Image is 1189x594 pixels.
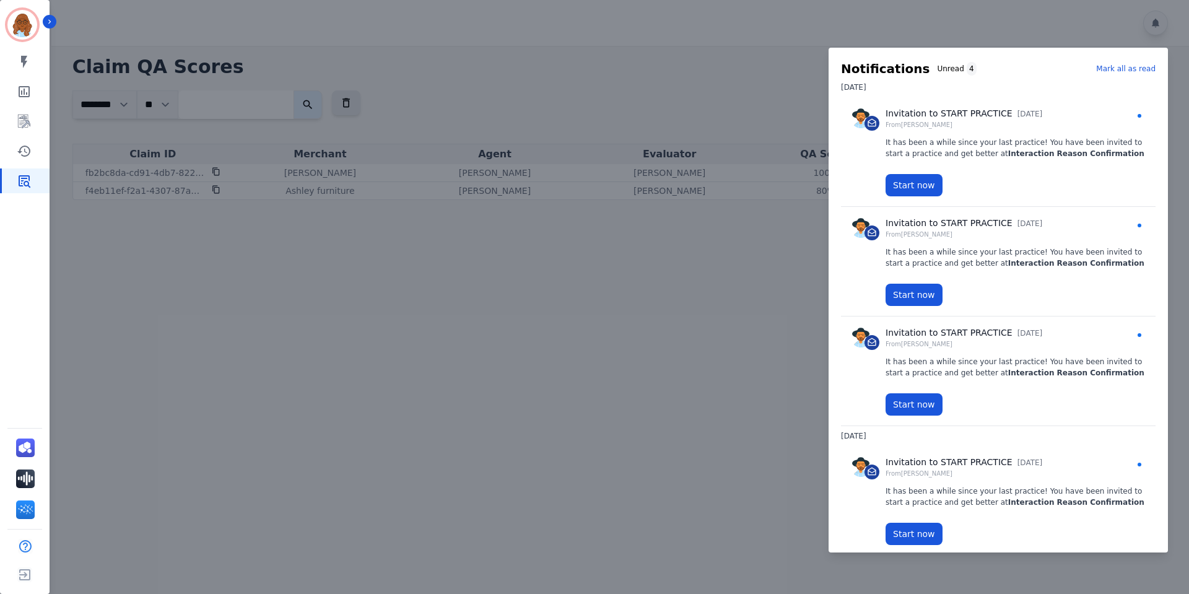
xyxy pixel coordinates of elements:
[841,426,1156,446] h3: [DATE]
[886,174,943,196] button: Start now
[1008,259,1144,268] strong: Interaction Reason Confirmation
[886,107,1013,120] p: Invitation to START PRACTICE
[1008,369,1144,377] strong: Interaction Reason Confirmation
[841,60,930,77] h2: Notifications
[886,356,1146,378] p: It has been a while since your last practice! You have been invited to start a practice and get b...
[886,456,1013,469] p: Invitation to START PRACTICE
[886,339,1042,349] p: From [PERSON_NAME]
[851,108,871,128] img: Rounded avatar
[851,218,871,238] img: Rounded avatar
[886,217,1013,230] p: Invitation to START PRACTICE
[851,457,871,477] img: Rounded avatar
[851,328,871,347] img: Rounded avatar
[886,120,1042,129] p: From [PERSON_NAME]
[886,326,1013,339] p: Invitation to START PRACTICE
[1017,218,1043,229] p: [DATE]
[1017,457,1043,468] p: [DATE]
[1008,149,1144,158] strong: Interaction Reason Confirmation
[937,63,964,74] p: Unread
[841,77,1156,97] h3: [DATE]
[967,62,977,76] div: 4
[1017,328,1043,339] p: [DATE]
[886,137,1146,159] p: It has been a while since your last practice! You have been invited to start a practice and get b...
[886,523,943,545] button: Start now
[7,10,37,40] img: Bordered avatar
[1008,498,1144,507] strong: Interaction Reason Confirmation
[886,393,943,416] button: Start now
[886,247,1146,269] p: It has been a while since your last practice! You have been invited to start a practice and get b...
[886,230,1042,239] p: From [PERSON_NAME]
[1096,63,1156,74] p: Mark all as read
[886,284,943,306] button: Start now
[886,486,1146,508] p: It has been a while since your last practice! You have been invited to start a practice and get b...
[886,469,1042,478] p: From [PERSON_NAME]
[1017,108,1043,120] p: [DATE]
